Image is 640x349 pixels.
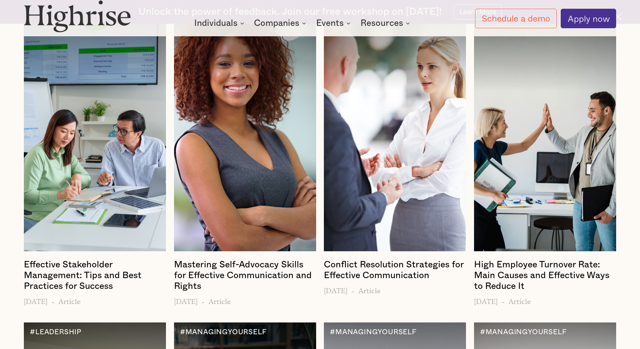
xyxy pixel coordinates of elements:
div: Resources [360,19,412,27]
a: Team leader communicating and building relationships through stakeholder managementTeam leader co... [24,11,166,307]
h5: Article [358,283,381,294]
h5: Article [509,294,531,305]
h4: High Employee Turnover Rate: Main Causes and Effective Ways to Reduce It [474,259,616,292]
div: #MANAGINGYOURSELF [480,329,567,336]
div: #LEADERSHIP [30,329,81,336]
h5: [DATE] [474,294,498,305]
div: Companies [254,19,308,27]
h5: [DATE] [174,294,198,305]
div: Individuals [194,19,238,27]
h5: Article [209,294,231,305]
div: #MANAGINGYOURSELF [180,329,267,336]
div: Events [316,19,352,27]
div: Individuals [194,19,246,27]
h4: Mastering Self-Advocacy Skills for Effective Communication and Rights [174,259,316,292]
div: #MANAGINGYOURSELF [330,329,417,336]
h5: Article [58,294,81,305]
div: Resources [360,19,403,27]
h5: [DATE] [24,294,47,305]
a: Schedule a demo [475,9,557,28]
h6: - [502,294,505,305]
h4: Conflict Resolution Strategies for Effective Communication [324,259,466,281]
h4: Effective Stakeholder Management: Tips and Best Practices for Success [24,259,166,292]
div: Events [316,19,344,27]
a: People talking to solve a conflict using simple resolution strategies.People talking to solve a c... [324,11,466,307]
a: Person building confidence and communication through self advocacy skillsPerson building confiden... [174,11,316,307]
a: Group of coworkers smiling and high-fiving during a meetingGroup of coworkers smiling and high-fi... [474,11,616,307]
h6: - [202,294,205,305]
div: Companies [254,19,299,27]
h6: - [51,294,54,305]
h5: [DATE] [324,283,347,294]
h6: - [351,283,354,294]
a: Apply now [561,9,616,28]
